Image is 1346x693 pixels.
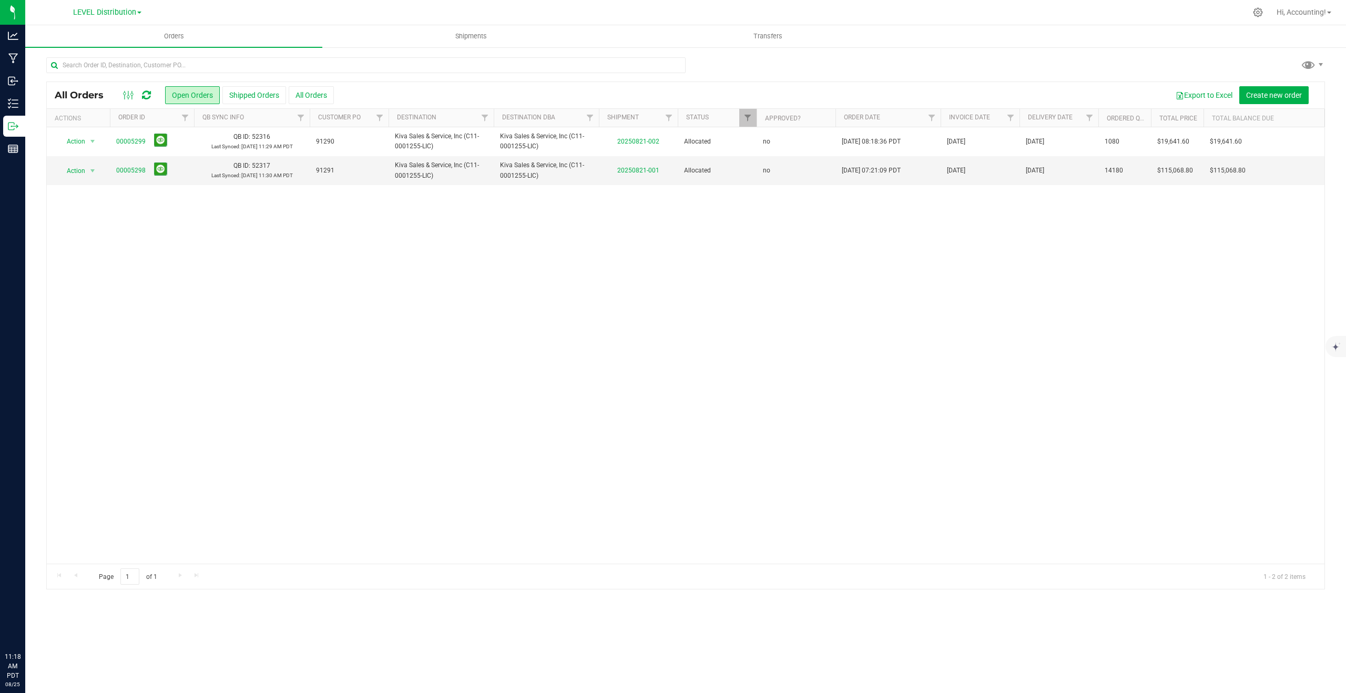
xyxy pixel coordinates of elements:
a: Filter [582,109,599,127]
span: Shipments [441,32,501,41]
span: $115,068.80 [1210,166,1246,176]
span: [DATE] [947,137,965,147]
a: Transfers [619,25,916,47]
span: $19,641.60 [1210,137,1242,147]
span: Kiva Sales & Service, Inc (C11-0001255-LIC) [500,131,593,151]
span: 52316 [252,133,270,140]
a: 00005298 [116,166,146,176]
a: Filter [923,109,941,127]
a: Filter [371,109,389,127]
button: Create new order [1239,86,1309,104]
button: Shipped Orders [222,86,286,104]
a: Order Date [844,114,880,121]
a: Filter [1002,109,1019,127]
span: 14180 [1105,166,1123,176]
a: Filter [292,109,310,127]
a: Filter [739,109,757,127]
a: Shipment [607,114,639,121]
input: Search Order ID, Destination, Customer PO... [46,57,686,73]
th: Total Balance Due [1204,109,1335,127]
inline-svg: Analytics [8,30,18,41]
a: Total Price [1159,115,1197,122]
a: Orders [25,25,322,47]
a: Filter [177,109,194,127]
button: Export to Excel [1169,86,1239,104]
div: Manage settings [1251,7,1265,17]
span: Orders [150,32,198,41]
a: Destination DBA [502,114,555,121]
p: 11:18 AM PDT [5,652,21,680]
span: QB ID: [233,133,250,140]
a: Filter [660,109,678,127]
span: Transfers [739,32,797,41]
span: 1080 [1105,137,1119,147]
span: Hi, Accounting! [1277,8,1326,16]
span: Kiva Sales & Service, Inc (C11-0001255-LIC) [395,160,487,180]
span: Last Synced: [211,144,240,149]
a: Destination [397,114,436,121]
span: [DATE] [947,166,965,176]
a: Status [686,114,709,121]
span: LEVEL Distribution [73,8,136,17]
inline-svg: Manufacturing [8,53,18,64]
span: no [763,166,770,176]
span: All Orders [55,89,114,101]
a: Ordered qty [1107,115,1147,122]
span: Create new order [1246,91,1302,99]
a: Shipments [322,25,619,47]
span: Kiva Sales & Service, Inc (C11-0001255-LIC) [395,131,487,151]
button: All Orders [289,86,334,104]
a: Customer PO [318,114,361,121]
a: 00005299 [116,137,146,147]
span: no [763,137,770,147]
span: Page of 1 [90,568,166,585]
iframe: Resource center [11,609,42,640]
span: [DATE] 11:29 AM PDT [241,144,293,149]
span: Action [57,164,86,178]
iframe: Resource center unread badge [31,607,44,620]
span: Allocated [684,166,750,176]
a: 20250821-002 [617,138,659,145]
span: $19,641.60 [1157,137,1189,147]
span: 91291 [316,166,382,176]
div: Actions [55,115,106,122]
span: QB ID: [233,162,250,169]
span: Action [57,134,86,149]
p: 08/25 [5,680,21,688]
inline-svg: Outbound [8,121,18,131]
span: [DATE] [1026,166,1044,176]
span: select [86,164,99,178]
span: Allocated [684,137,750,147]
inline-svg: Inbound [8,76,18,86]
a: Filter [476,109,494,127]
span: Last Synced: [211,172,240,178]
a: 20250821-001 [617,167,659,174]
span: 52317 [252,162,270,169]
span: select [86,134,99,149]
span: 1 - 2 of 2 items [1255,568,1314,584]
button: Open Orders [165,86,220,104]
inline-svg: Reports [8,144,18,154]
span: $115,068.80 [1157,166,1193,176]
span: [DATE] 08:18:36 PDT [842,137,901,147]
a: QB Sync Info [202,114,244,121]
span: [DATE] 11:30 AM PDT [241,172,293,178]
span: Kiva Sales & Service, Inc (C11-0001255-LIC) [500,160,593,180]
span: 91290 [316,137,382,147]
inline-svg: Inventory [8,98,18,109]
input: 1 [120,568,139,585]
a: Filter [1081,109,1098,127]
a: Invoice Date [949,114,990,121]
span: [DATE] 07:21:09 PDT [842,166,901,176]
a: Order ID [118,114,145,121]
span: [DATE] [1026,137,1044,147]
a: Delivery Date [1028,114,1073,121]
a: Approved? [765,115,801,122]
